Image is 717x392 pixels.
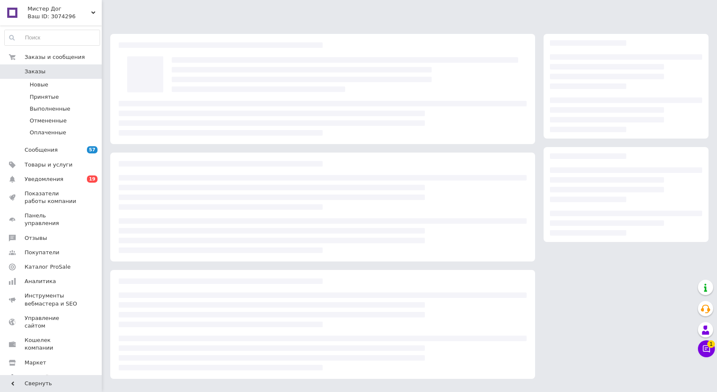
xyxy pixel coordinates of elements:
input: Поиск [5,30,100,45]
span: Отмененные [30,117,67,125]
span: Уведомления [25,175,63,183]
span: Заказы [25,68,45,75]
span: Настройки [25,373,56,381]
span: 19 [87,175,98,183]
span: Отзывы [25,234,47,242]
span: Покупатели [25,249,59,256]
span: Новые [30,81,48,89]
button: Чат с покупателем1 [698,340,715,357]
span: Товары и услуги [25,161,73,169]
span: Кошелек компании [25,336,78,352]
span: Мистер Дог [28,5,91,13]
span: Сообщения [25,146,58,154]
span: Аналитика [25,278,56,285]
span: Маркет [25,359,46,367]
span: Инструменты вебмастера и SEO [25,292,78,307]
span: 57 [87,146,98,153]
span: Принятые [30,93,59,101]
span: Заказы и сообщения [25,53,85,61]
span: Выполненные [30,105,70,113]
span: 1 [707,340,715,348]
span: Управление сайтом [25,314,78,330]
div: Ваш ID: 3074296 [28,13,102,20]
span: Оплаченные [30,129,66,136]
span: Показатели работы компании [25,190,78,205]
span: Каталог ProSale [25,263,70,271]
span: Панель управления [25,212,78,227]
